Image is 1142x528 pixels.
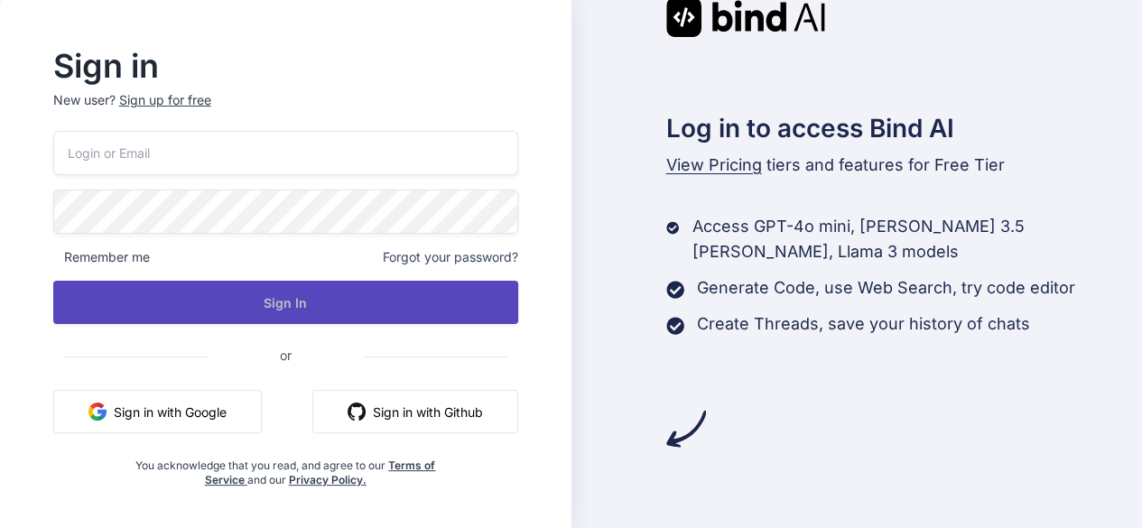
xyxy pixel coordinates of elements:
[53,390,262,433] button: Sign in with Google
[119,91,211,109] div: Sign up for free
[53,51,518,80] h2: Sign in
[130,448,441,487] div: You acknowledge that you read, and agree to our and our
[383,248,518,266] span: Forgot your password?
[88,403,107,421] img: google
[692,214,1142,264] p: Access GPT-4o mini, [PERSON_NAME] 3.5 [PERSON_NAME], Llama 3 models
[697,311,1030,337] p: Create Threads, save your history of chats
[312,390,518,433] button: Sign in with Github
[208,333,364,377] span: or
[205,459,436,486] a: Terms of Service
[53,131,518,175] input: Login or Email
[53,281,518,324] button: Sign In
[289,473,367,486] a: Privacy Policy.
[53,91,518,131] p: New user?
[697,275,1075,301] p: Generate Code, use Web Search, try code editor
[348,403,366,421] img: github
[666,155,762,174] span: View Pricing
[53,248,150,266] span: Remember me
[666,409,706,449] img: arrow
